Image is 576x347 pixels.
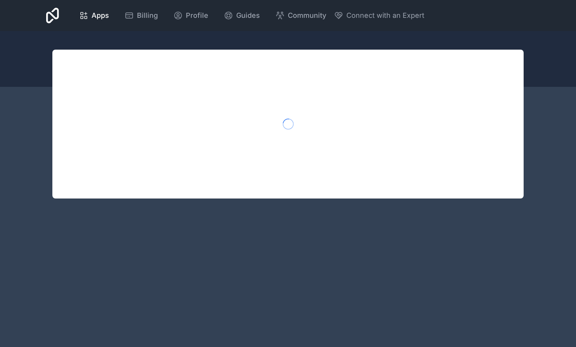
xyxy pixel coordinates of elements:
span: Apps [92,10,109,21]
a: Apps [73,7,115,24]
a: Billing [118,7,164,24]
span: Connect with an Expert [346,10,424,21]
span: Billing [137,10,158,21]
a: Guides [218,7,266,24]
a: Community [269,7,332,24]
button: Connect with an Expert [334,10,424,21]
a: Profile [167,7,214,24]
span: Community [288,10,326,21]
span: Profile [186,10,208,21]
span: Guides [236,10,260,21]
